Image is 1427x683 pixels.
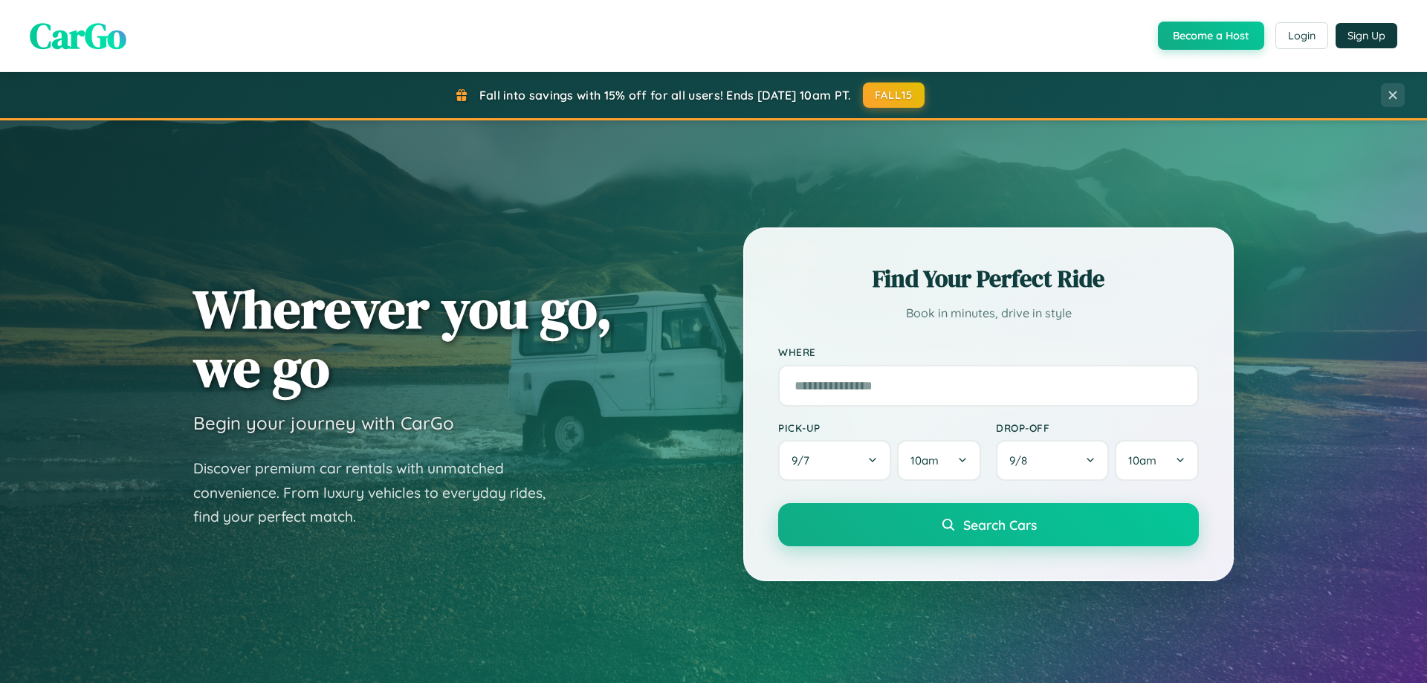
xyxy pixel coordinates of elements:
[778,302,1199,324] p: Book in minutes, drive in style
[792,453,817,467] span: 9 / 7
[963,517,1037,533] span: Search Cars
[193,456,565,529] p: Discover premium car rentals with unmatched convenience. From luxury vehicles to everyday rides, ...
[1115,440,1199,481] button: 10am
[1336,23,1397,48] button: Sign Up
[479,88,852,103] span: Fall into savings with 15% off for all users! Ends [DATE] 10am PT.
[30,11,126,60] span: CarGo
[1009,453,1035,467] span: 9 / 8
[778,440,891,481] button: 9/7
[1158,22,1264,50] button: Become a Host
[778,503,1199,546] button: Search Cars
[193,412,454,434] h3: Begin your journey with CarGo
[193,279,612,397] h1: Wherever you go, we go
[1275,22,1328,49] button: Login
[778,421,981,434] label: Pick-up
[996,421,1199,434] label: Drop-off
[1128,453,1156,467] span: 10am
[778,262,1199,295] h2: Find Your Perfect Ride
[910,453,939,467] span: 10am
[996,440,1109,481] button: 9/8
[897,440,981,481] button: 10am
[863,82,925,108] button: FALL15
[778,346,1199,359] label: Where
